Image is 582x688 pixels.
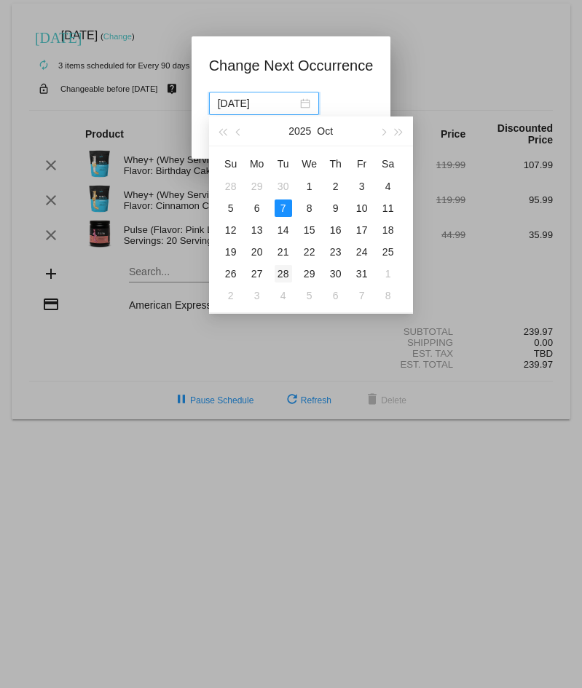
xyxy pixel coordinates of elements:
[301,265,318,282] div: 29
[209,54,374,77] h1: Change Next Occurrence
[296,175,323,197] td: 10/1/2025
[222,199,240,217] div: 5
[380,265,397,282] div: 1
[296,219,323,241] td: 10/15/2025
[218,263,244,285] td: 10/26/2025
[270,241,296,263] td: 10/21/2025
[301,243,318,261] div: 22
[231,116,247,146] button: Previous month (PageUp)
[222,221,240,239] div: 12
[244,152,270,175] th: Mon
[353,199,371,217] div: 10
[380,287,397,304] div: 8
[218,197,244,219] td: 10/5/2025
[327,287,345,304] div: 6
[275,287,292,304] div: 4
[323,197,349,219] td: 10/9/2025
[270,263,296,285] td: 10/28/2025
[323,285,349,307] td: 11/6/2025
[222,178,240,195] div: 28
[275,243,292,261] div: 21
[301,178,318,195] div: 1
[215,116,231,146] button: Last year (Control + left)
[248,287,266,304] div: 3
[375,285,401,307] td: 11/8/2025
[323,263,349,285] td: 10/30/2025
[327,265,345,282] div: 30
[244,219,270,241] td: 10/13/2025
[218,152,244,175] th: Sun
[244,197,270,219] td: 10/6/2025
[375,219,401,241] td: 10/18/2025
[327,243,345,261] div: 23
[275,265,292,282] div: 28
[380,221,397,239] div: 18
[380,178,397,195] div: 4
[244,263,270,285] td: 10/27/2025
[323,175,349,197] td: 10/2/2025
[327,199,345,217] div: 9
[349,241,375,263] td: 10/24/2025
[288,116,311,146] button: 2025
[317,116,333,146] button: Oct
[296,263,323,285] td: 10/29/2025
[270,285,296,307] td: 11/4/2025
[218,95,297,111] input: Select date
[222,265,240,282] div: 26
[374,116,390,146] button: Next month (PageDown)
[353,243,371,261] div: 24
[327,178,345,195] div: 2
[248,265,266,282] div: 27
[222,287,240,304] div: 2
[244,175,270,197] td: 9/29/2025
[275,178,292,195] div: 30
[380,243,397,261] div: 25
[218,285,244,307] td: 11/2/2025
[349,175,375,197] td: 10/3/2025
[248,178,266,195] div: 29
[248,199,266,217] div: 6
[380,199,397,217] div: 11
[275,199,292,217] div: 7
[301,199,318,217] div: 8
[349,152,375,175] th: Fri
[244,241,270,263] td: 10/20/2025
[270,197,296,219] td: 10/7/2025
[375,197,401,219] td: 10/11/2025
[323,241,349,263] td: 10/23/2025
[218,219,244,241] td: 10/12/2025
[353,178,371,195] div: 3
[270,219,296,241] td: 10/14/2025
[349,285,375,307] td: 11/7/2025
[301,287,318,304] div: 5
[349,197,375,219] td: 10/10/2025
[218,241,244,263] td: 10/19/2025
[301,221,318,239] div: 15
[390,116,406,146] button: Next year (Control + right)
[222,243,240,261] div: 19
[327,221,345,239] div: 16
[296,241,323,263] td: 10/22/2025
[353,287,371,304] div: 7
[375,175,401,197] td: 10/4/2025
[218,175,244,197] td: 9/28/2025
[270,175,296,197] td: 9/30/2025
[349,219,375,241] td: 10/17/2025
[270,152,296,175] th: Tue
[296,285,323,307] td: 11/5/2025
[323,219,349,241] td: 10/16/2025
[375,263,401,285] td: 11/1/2025
[296,152,323,175] th: Wed
[275,221,292,239] div: 14
[353,221,371,239] div: 17
[375,152,401,175] th: Sat
[349,263,375,285] td: 10/31/2025
[323,152,349,175] th: Thu
[353,265,371,282] div: 31
[296,197,323,219] td: 10/8/2025
[248,243,266,261] div: 20
[244,285,270,307] td: 11/3/2025
[248,221,266,239] div: 13
[375,241,401,263] td: 10/25/2025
